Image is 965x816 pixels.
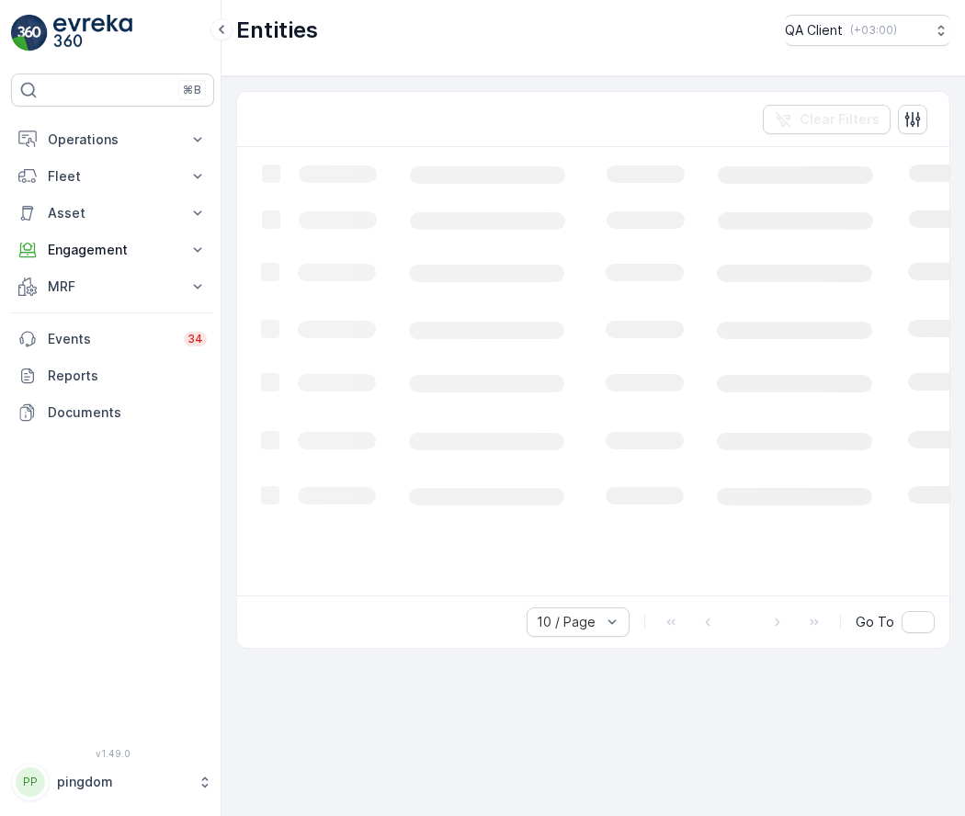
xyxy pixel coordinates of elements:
p: Reports [48,367,207,385]
p: MRF [48,278,177,296]
p: Asset [48,204,177,222]
p: ( +03:00 ) [850,23,897,38]
button: Engagement [11,232,214,268]
span: v 1.49.0 [11,748,214,759]
button: PPpingdom [11,763,214,801]
p: Operations [48,130,177,149]
p: Engagement [48,241,177,259]
div: PP [16,767,45,797]
span: Go To [856,613,894,631]
p: Clear Filters [800,110,880,129]
a: Documents [11,394,214,431]
p: Entities [236,16,318,45]
button: Operations [11,121,214,158]
p: Documents [48,403,207,422]
button: Fleet [11,158,214,195]
button: MRF [11,268,214,305]
p: QA Client [785,21,843,40]
p: Fleet [48,167,177,186]
img: logo_light-DOdMpM7g.png [53,15,132,51]
p: 34 [187,332,203,346]
p: Events [48,330,173,348]
p: ⌘B [183,83,201,97]
button: Clear Filters [763,105,891,134]
a: Events34 [11,321,214,357]
p: pingdom [57,773,188,791]
a: Reports [11,357,214,394]
img: logo [11,15,48,51]
button: Asset [11,195,214,232]
button: QA Client(+03:00) [785,15,950,46]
